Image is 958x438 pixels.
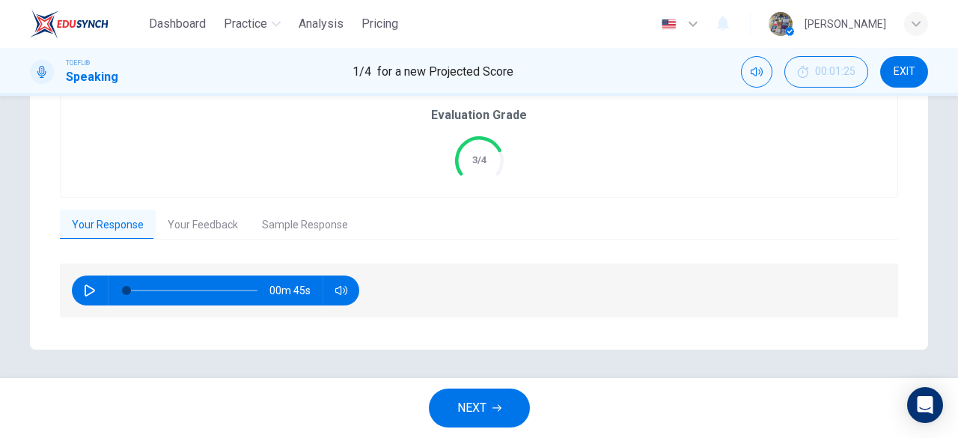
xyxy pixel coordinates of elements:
img: en [659,19,678,30]
img: EduSynch logo [30,9,109,39]
button: Practice [218,10,287,37]
div: Hide [784,56,868,88]
span: Practice [224,15,267,33]
span: for a new Projected Score [377,63,513,81]
h1: Speaking [66,68,118,86]
div: Mute [741,56,772,88]
span: Dashboard [149,15,206,33]
button: 00:01:25 [784,56,868,88]
div: Open Intercom Messenger [907,387,943,423]
button: Analysis [293,10,350,37]
span: NEXT [457,398,486,419]
span: TOEFL® [66,58,90,68]
button: Dashboard [143,10,212,37]
span: 1 / 4 [353,63,371,81]
button: Your Response [60,210,156,241]
text: 3/4 [472,154,486,165]
span: 00:01:25 [815,66,855,78]
button: Your Feedback [156,210,250,241]
button: NEXT [429,389,530,428]
h6: Evaluation Grade [431,106,527,124]
span: Pricing [361,15,398,33]
img: Profile picture [769,12,793,36]
span: 00m 45s [269,276,323,305]
button: Sample Response [250,210,360,241]
span: EXIT [894,66,915,78]
div: basic tabs example [60,210,898,241]
span: Analysis [299,15,344,33]
button: EXIT [880,56,928,88]
div: [PERSON_NAME] [805,15,886,33]
a: EduSynch logo [30,9,143,39]
button: Pricing [356,10,404,37]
